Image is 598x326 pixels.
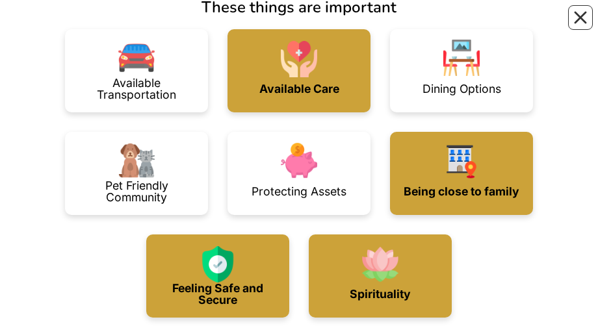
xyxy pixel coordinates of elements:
[200,246,236,282] img: 393f7d81-3d17-43df-ae46-f848d59306f4.png
[443,40,480,76] img: 89c761e7-9b8b-4a9c-98e4-f16cb1ccd5c5.png
[158,282,278,305] div: Feeling Safe and Secure
[443,144,480,180] img: 9aa9939e-eae4-4523-a681-7dd3e8b283e9.png
[259,83,339,95] div: Available Care
[118,142,155,179] img: da912c8b-40bd-4a2c-a22f-dfb956a20d59.png
[422,83,501,95] div: Dining Options
[281,41,317,77] img: 53b43e13-3596-4737-98db-4743a93b6917.png
[350,288,411,300] div: Spirituality
[281,142,317,179] img: 3c451dc1-aae8-49d3-a467-0fc74059418f.png
[75,180,198,203] div: Pet Friendly Community
[362,246,398,282] img: 408152fd-962e-4097-b432-38a79772b316.png
[118,40,155,76] img: 241f272d-3c98-49a9-b6c5-ec7e8b799de2.png
[252,186,346,197] div: Protecting Assets
[75,77,198,100] div: Available Transportation
[404,186,519,197] div: Being close to family
[568,5,593,30] button: Close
